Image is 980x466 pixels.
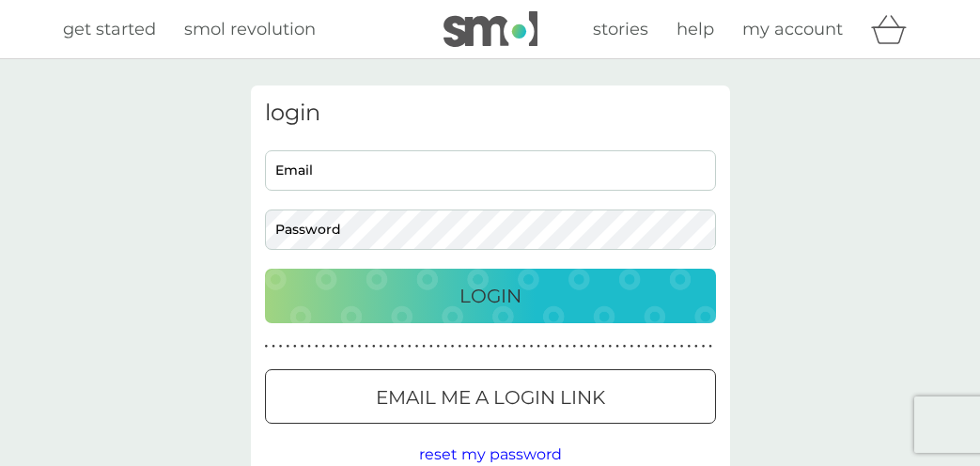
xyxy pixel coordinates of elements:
[871,10,918,48] div: basket
[279,342,283,351] p: ●
[659,342,662,351] p: ●
[594,342,598,351] p: ●
[630,342,633,351] p: ●
[522,342,526,351] p: ●
[437,342,441,351] p: ●
[400,342,404,351] p: ●
[336,342,340,351] p: ●
[358,342,362,351] p: ●
[623,342,627,351] p: ●
[609,342,613,351] p: ●
[530,342,534,351] p: ●
[422,342,426,351] p: ●
[286,342,289,351] p: ●
[419,445,562,463] span: reset my password
[637,342,641,351] p: ●
[601,342,605,351] p: ●
[587,342,591,351] p: ●
[651,342,655,351] p: ●
[479,342,483,351] p: ●
[63,19,156,39] span: get started
[451,342,455,351] p: ●
[293,342,297,351] p: ●
[265,342,269,351] p: ●
[184,19,316,39] span: smol revolution
[329,342,333,351] p: ●
[265,369,716,424] button: Email me a login link
[301,342,304,351] p: ●
[552,342,555,351] p: ●
[429,342,433,351] p: ●
[315,342,319,351] p: ●
[63,16,156,43] a: get started
[572,342,576,351] p: ●
[537,342,540,351] p: ●
[593,19,648,39] span: stories
[508,342,512,351] p: ●
[673,342,677,351] p: ●
[544,342,548,351] p: ●
[443,11,537,47] img: smol
[443,342,447,351] p: ●
[687,342,691,351] p: ●
[415,342,419,351] p: ●
[465,342,469,351] p: ●
[708,342,712,351] p: ●
[680,342,684,351] p: ●
[322,342,326,351] p: ●
[265,269,716,323] button: Login
[350,342,354,351] p: ●
[593,16,648,43] a: stories
[380,342,383,351] p: ●
[307,342,311,351] p: ●
[558,342,562,351] p: ●
[494,342,498,351] p: ●
[702,342,706,351] p: ●
[742,19,843,39] span: my account
[515,342,519,351] p: ●
[501,342,505,351] p: ●
[365,342,368,351] p: ●
[645,342,648,351] p: ●
[677,19,714,39] span: help
[615,342,619,351] p: ●
[459,281,521,311] p: Login
[742,16,843,43] a: my account
[408,342,412,351] p: ●
[580,342,583,351] p: ●
[666,342,670,351] p: ●
[343,342,347,351] p: ●
[376,382,605,412] p: Email me a login link
[487,342,490,351] p: ●
[473,342,476,351] p: ●
[184,16,316,43] a: smol revolution
[272,342,275,351] p: ●
[265,100,716,127] h3: login
[566,342,569,351] p: ●
[677,16,714,43] a: help
[372,342,376,351] p: ●
[386,342,390,351] p: ●
[694,342,698,351] p: ●
[458,342,461,351] p: ●
[394,342,397,351] p: ●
